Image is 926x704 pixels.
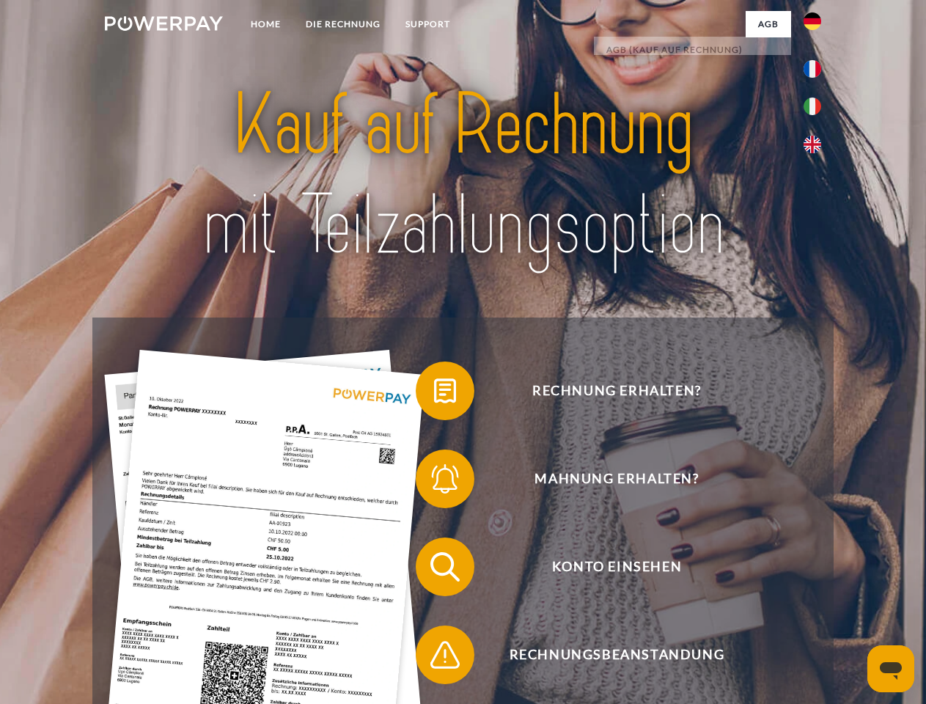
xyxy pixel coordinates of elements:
[804,12,821,30] img: de
[427,373,463,409] img: qb_bill.svg
[427,461,463,497] img: qb_bell.svg
[293,11,393,37] a: DIE RECHNUNG
[437,626,796,684] span: Rechnungsbeanstandung
[437,450,796,508] span: Mahnung erhalten?
[437,362,796,420] span: Rechnung erhalten?
[416,362,797,420] button: Rechnung erhalten?
[427,549,463,585] img: qb_search.svg
[804,60,821,78] img: fr
[437,538,796,596] span: Konto einsehen
[416,626,797,684] button: Rechnungsbeanstandung
[804,136,821,153] img: en
[594,37,791,63] a: AGB (Kauf auf Rechnung)
[105,16,223,31] img: logo-powerpay-white.svg
[238,11,293,37] a: Home
[140,70,786,281] img: title-powerpay_de.svg
[393,11,463,37] a: SUPPORT
[416,450,797,508] button: Mahnung erhalten?
[804,98,821,115] img: it
[746,11,791,37] a: agb
[416,538,797,596] button: Konto einsehen
[867,645,914,692] iframe: Schaltfläche zum Öffnen des Messaging-Fensters
[427,637,463,673] img: qb_warning.svg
